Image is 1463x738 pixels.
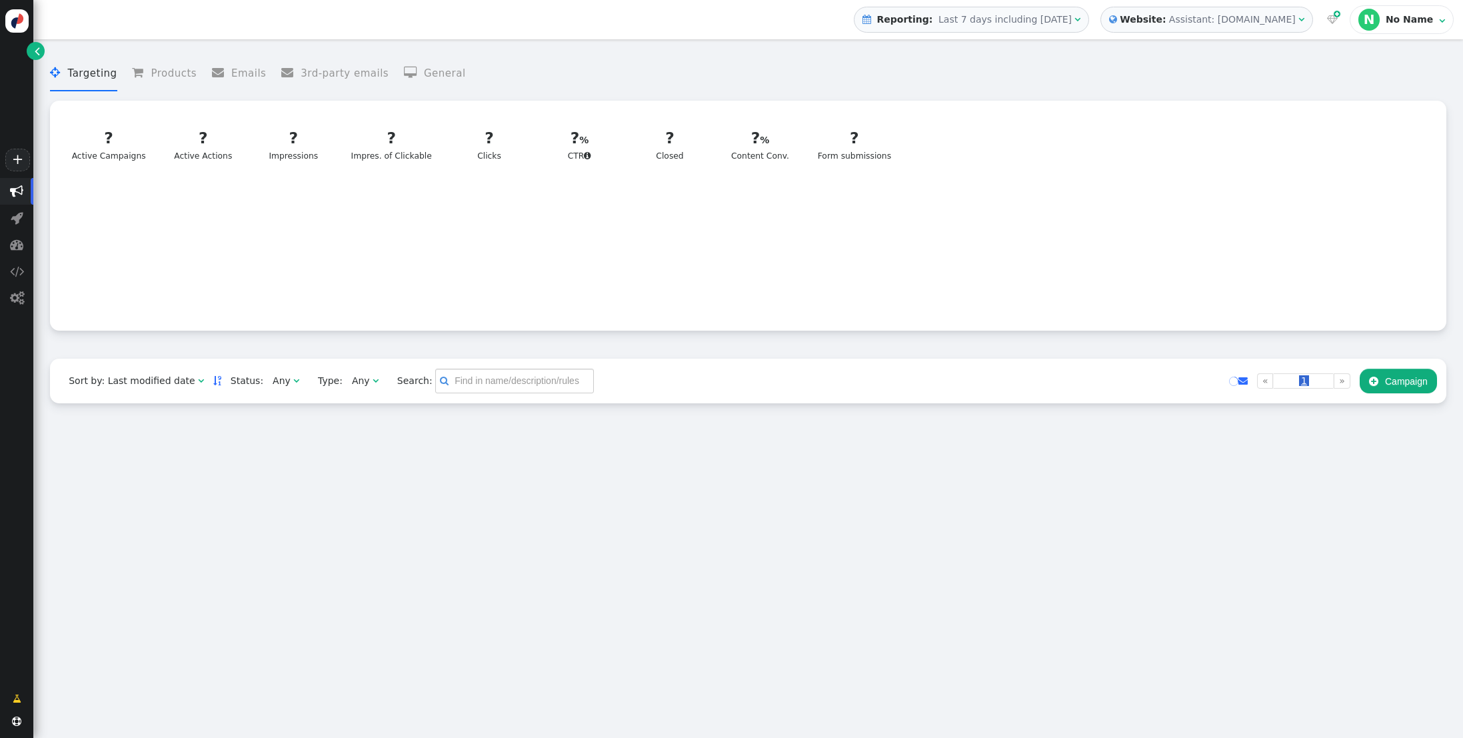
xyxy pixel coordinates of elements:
span: 1 [1299,375,1309,386]
div: ? [171,127,237,150]
div: CTR [547,127,613,163]
span:  [1298,15,1304,24]
span: Sorted in descending order [213,376,221,385]
a: ?Impressions [253,119,335,171]
span:  [1074,15,1080,24]
li: Emails [212,56,267,91]
div: Sort by: Last modified date [69,374,195,388]
div: ? [72,127,146,150]
div: Any [273,374,291,388]
span:  [212,67,231,79]
div: ? [457,127,523,150]
span:  [293,376,299,385]
span:  [1439,16,1445,25]
a: ?Closed [629,119,711,171]
span:  [1369,376,1378,387]
span:  [10,185,23,198]
div: Active Actions [171,127,237,163]
span:  [1238,376,1248,385]
li: Targeting [50,56,117,91]
div: Any [352,374,370,388]
a: ?Active Actions [162,119,244,171]
button: Campaign [1360,369,1437,393]
b: Reporting: [874,14,935,25]
div: ? [727,127,793,150]
span: Search: [388,375,433,386]
div: Impres. of Clickable [351,127,432,163]
span:  [440,374,449,388]
input: Find in name/description/rules [435,369,594,393]
div: No Name [1386,14,1436,25]
span:  [584,151,591,160]
span:  [1327,15,1338,24]
span:  [404,67,424,79]
a:  [3,687,31,711]
span: Last 7 days including [DATE] [938,14,1072,25]
span: Status: [221,374,263,388]
span:  [1334,9,1340,20]
a:   [1324,13,1340,27]
a: « [1257,373,1274,389]
div: ? [261,127,327,150]
a: + [5,149,29,171]
b: Website: [1117,13,1169,27]
span:  [281,67,301,79]
div: Closed [637,127,703,163]
li: Products [132,56,197,91]
li: 3rd-party emails [281,56,389,91]
span:  [862,15,871,24]
a: » [1334,373,1350,389]
span:  [1109,13,1117,27]
div: Impressions [261,127,327,163]
span:  [35,44,40,58]
a:  [1238,375,1248,386]
div: N [1358,9,1380,30]
div: Form submissions [818,127,891,163]
a: ?CTR [539,119,621,171]
div: Content Conv. [727,127,793,163]
span:  [12,717,21,726]
a: ?Impres. of Clickable [343,119,440,171]
span:  [10,291,24,305]
span:  [10,265,24,278]
a: ?Content Conv. [719,119,801,171]
div: Assistant: [DOMAIN_NAME] [1169,13,1296,27]
div: ? [818,127,891,150]
span:  [50,67,67,79]
img: logo-icon.svg [5,9,29,33]
span:  [11,211,23,225]
span:  [10,238,23,251]
li: General [404,56,466,91]
a:  [27,42,45,60]
div: ? [637,127,703,150]
span:  [373,376,379,385]
span:  [132,67,151,79]
a: ?Form submissions [809,119,899,171]
a: ?Clicks [448,119,530,171]
span: Type: [309,374,343,388]
div: ? [547,127,613,150]
a:  [213,375,221,386]
div: Active Campaigns [72,127,146,163]
span:  [13,692,21,706]
a: ?Active Campaigns [63,119,154,171]
div: ? [351,127,432,150]
span:  [198,376,204,385]
div: Clicks [457,127,523,163]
